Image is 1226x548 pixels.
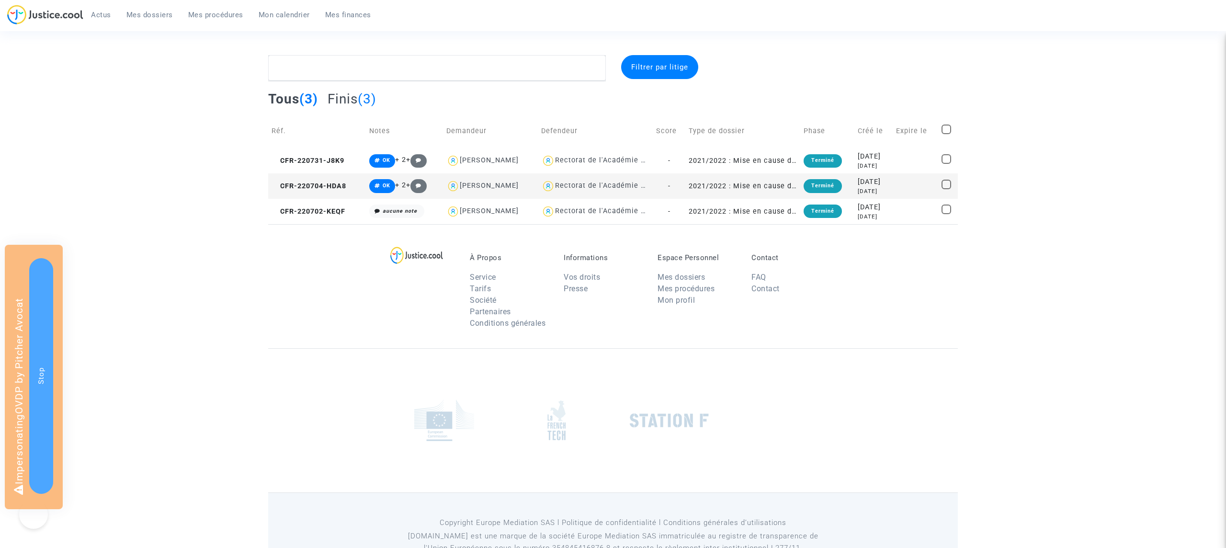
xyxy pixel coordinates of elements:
[751,253,831,262] p: Contact
[858,151,889,162] div: [DATE]
[126,11,173,19] span: Mes dossiers
[858,177,889,187] div: [DATE]
[181,8,251,22] a: Mes procédures
[668,157,670,165] span: -
[800,114,854,148] td: Phase
[541,205,555,218] img: icon-user.svg
[470,307,511,316] a: Partenaires
[541,179,555,193] img: icon-user.svg
[658,284,715,293] a: Mes procédures
[658,273,705,282] a: Mes dossiers
[446,154,460,168] img: icon-user.svg
[251,8,318,22] a: Mon calendrier
[564,253,643,262] p: Informations
[366,114,443,148] td: Notes
[358,91,376,107] span: (3)
[685,114,800,148] td: Type de dossier
[395,181,406,189] span: + 2
[854,114,893,148] td: Créé le
[272,207,345,216] span: CFR-220702-KEQF
[555,156,676,164] div: Rectorat de l'Académie de Créteil
[383,183,390,189] span: OK
[383,157,390,163] span: OK
[804,154,842,168] div: Terminé
[555,207,676,215] div: Rectorat de l'Académie de Créteil
[318,8,379,22] a: Mes finances
[299,91,318,107] span: (3)
[325,11,371,19] span: Mes finances
[893,114,938,148] td: Expire le
[5,245,63,509] div: Impersonating
[555,182,676,190] div: Rectorat de l'Académie de Créteil
[538,114,653,148] td: Defendeur
[470,284,491,293] a: Tarifs
[470,273,496,282] a: Service
[751,284,780,293] a: Contact
[268,91,299,107] span: Tous
[858,187,889,195] div: [DATE]
[470,319,545,328] a: Conditions générales
[390,247,443,264] img: logo-lg.svg
[188,11,243,19] span: Mes procédures
[658,253,737,262] p: Espace Personnel
[268,114,366,148] td: Réf.
[631,63,688,71] span: Filtrer par litige
[751,273,766,282] a: FAQ
[470,253,549,262] p: À Propos
[668,207,670,216] span: -
[83,8,119,22] a: Actus
[446,179,460,193] img: icon-user.svg
[119,8,181,22] a: Mes dossiers
[19,500,48,529] iframe: Help Scout Beacon - Open
[443,114,538,148] td: Demandeur
[406,181,427,189] span: +
[564,273,600,282] a: Vos droits
[858,162,889,170] div: [DATE]
[668,182,670,190] span: -
[383,208,417,214] i: aucune note
[395,517,831,529] p: Copyright Europe Mediation SAS l Politique de confidentialité l Conditions générales d’utilisa...
[7,5,83,24] img: jc-logo.svg
[395,156,406,164] span: + 2
[460,156,519,164] div: [PERSON_NAME]
[272,182,346,190] span: CFR-220704-HDA8
[685,148,800,173] td: 2021/2022 : Mise en cause de la responsabilité de l'Etat pour non remplacement des professeurs/en...
[460,182,519,190] div: [PERSON_NAME]
[564,284,588,293] a: Presse
[29,258,53,494] button: Stop
[804,205,842,218] div: Terminé
[460,207,519,215] div: [PERSON_NAME]
[630,413,709,428] img: stationf.png
[259,11,310,19] span: Mon calendrier
[446,205,460,218] img: icon-user.svg
[541,154,555,168] img: icon-user.svg
[91,11,111,19] span: Actus
[858,202,889,213] div: [DATE]
[328,91,358,107] span: Finis
[37,367,45,384] span: Stop
[685,199,800,224] td: 2021/2022 : Mise en cause de la responsabilité de l'Etat pour non remplacement des professeurs/en...
[658,296,695,305] a: Mon profil
[406,156,427,164] span: +
[685,173,800,199] td: 2021/2022 : Mise en cause de la responsabilité de l'Etat pour non remplacement des professeurs/en...
[470,296,497,305] a: Société
[547,400,566,441] img: french_tech.png
[414,400,474,441] img: europe_commision.png
[272,157,344,165] span: CFR-220731-J8K9
[858,213,889,221] div: [DATE]
[804,179,842,193] div: Terminé
[653,114,685,148] td: Score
